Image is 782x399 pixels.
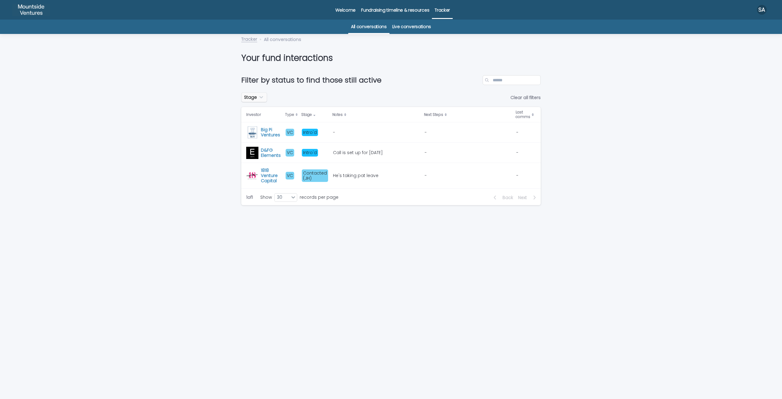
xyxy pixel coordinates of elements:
[333,150,383,155] div: Call is set up for [DATE]
[483,75,541,85] input: Search
[264,35,301,42] p: All conversations
[333,173,378,178] div: He's taking pat leave
[508,93,541,102] button: Clear all filters
[286,172,294,179] div: VC
[260,195,272,200] p: Show
[261,127,281,138] a: Big Pi Ventures
[241,76,480,85] h1: Filter by status to find those still active
[241,142,544,163] tr: D&FG Elements VCIntro'dCall is set up for [DATE] - -
[499,195,513,200] span: Back
[516,109,530,120] p: Last comms
[392,20,431,34] a: Live conversations
[516,130,534,135] p: -
[241,163,544,188] tr: 1818 Venture Capital VCContacted (JH)He's taking pat leave - -
[261,148,281,158] a: D&FG Elements
[301,111,312,118] p: Stage
[424,111,443,118] p: Next Steps
[332,111,343,118] p: Notes
[510,95,541,100] span: Clear all filters
[425,150,427,155] div: -
[302,129,318,136] div: Intro'd
[286,149,294,157] div: VC
[302,169,328,182] div: Contacted (JH)
[300,195,338,200] p: records per page
[241,190,258,205] p: 1 of 1
[425,173,427,178] div: -
[246,111,261,118] p: Investor
[518,195,531,200] span: Next
[516,173,534,178] p: -
[241,122,544,143] tr: Big Pi Ventures VCIntro'd- - -
[285,111,294,118] p: Type
[261,168,281,183] a: 1818 Venture Capital
[12,4,50,16] img: twZmyNITGKVq2kBU3Vg1
[241,53,541,63] h1: Your fund interactions
[286,129,294,136] div: VC
[425,130,427,135] div: -
[757,5,767,15] div: SA
[302,149,318,157] div: Intro'd
[333,130,335,135] div: -
[489,195,516,200] button: Back
[351,20,387,34] a: All conversations
[275,194,289,201] div: 30
[241,35,257,42] a: Tracker
[241,92,267,102] button: Stage
[516,195,541,200] button: Next
[516,150,534,155] p: -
